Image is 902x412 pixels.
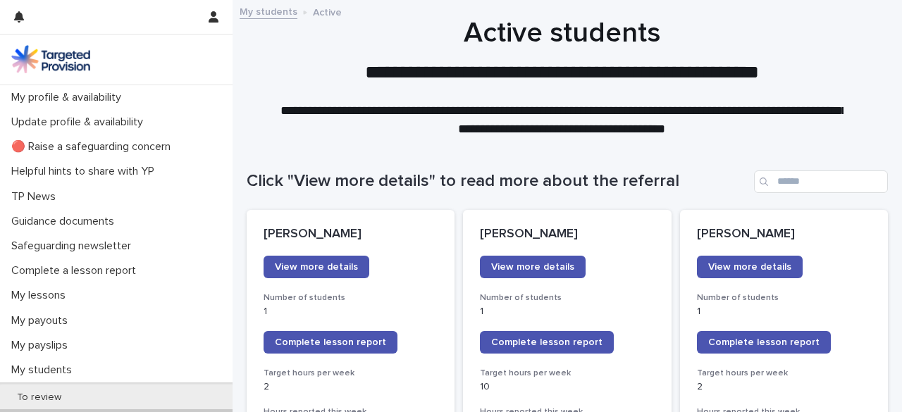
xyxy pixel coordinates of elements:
[708,337,820,347] span: Complete lesson report
[264,227,438,242] p: [PERSON_NAME]
[708,262,791,272] span: View more details
[6,314,79,327] p: My payouts
[697,227,871,242] p: [PERSON_NAME]
[6,392,73,404] p: To review
[6,165,166,178] p: Helpful hints to share with YP
[6,289,77,302] p: My lessons
[480,368,654,379] h3: Target hours per week
[491,337,603,347] span: Complete lesson report
[697,368,871,379] h3: Target hours per week
[6,215,125,228] p: Guidance documents
[754,170,888,193] input: Search
[6,140,182,154] p: 🔴 Raise a safeguarding concern
[6,264,147,277] p: Complete a lesson report
[11,45,90,73] img: M5nRWzHhSzIhMunXDL62
[6,363,83,377] p: My students
[240,3,297,19] a: My students
[264,381,438,393] p: 2
[697,306,871,318] p: 1
[480,292,654,304] h3: Number of students
[275,262,358,272] span: View more details
[480,306,654,318] p: 1
[697,256,803,278] a: View more details
[480,381,654,393] p: 10
[6,190,67,204] p: TP News
[264,292,438,304] h3: Number of students
[480,331,614,354] a: Complete lesson report
[264,306,438,318] p: 1
[6,239,142,253] p: Safeguarding newsletter
[697,331,831,354] a: Complete lesson report
[6,91,132,104] p: My profile & availability
[697,292,871,304] h3: Number of students
[491,262,574,272] span: View more details
[247,171,748,192] h1: Click "View more details" to read more about the referral
[264,331,397,354] a: Complete lesson report
[697,381,871,393] p: 2
[247,16,877,50] h1: Active students
[480,227,654,242] p: [PERSON_NAME]
[264,368,438,379] h3: Target hours per week
[480,256,586,278] a: View more details
[313,4,342,19] p: Active
[275,337,386,347] span: Complete lesson report
[6,339,79,352] p: My payslips
[6,116,154,129] p: Update profile & availability
[264,256,369,278] a: View more details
